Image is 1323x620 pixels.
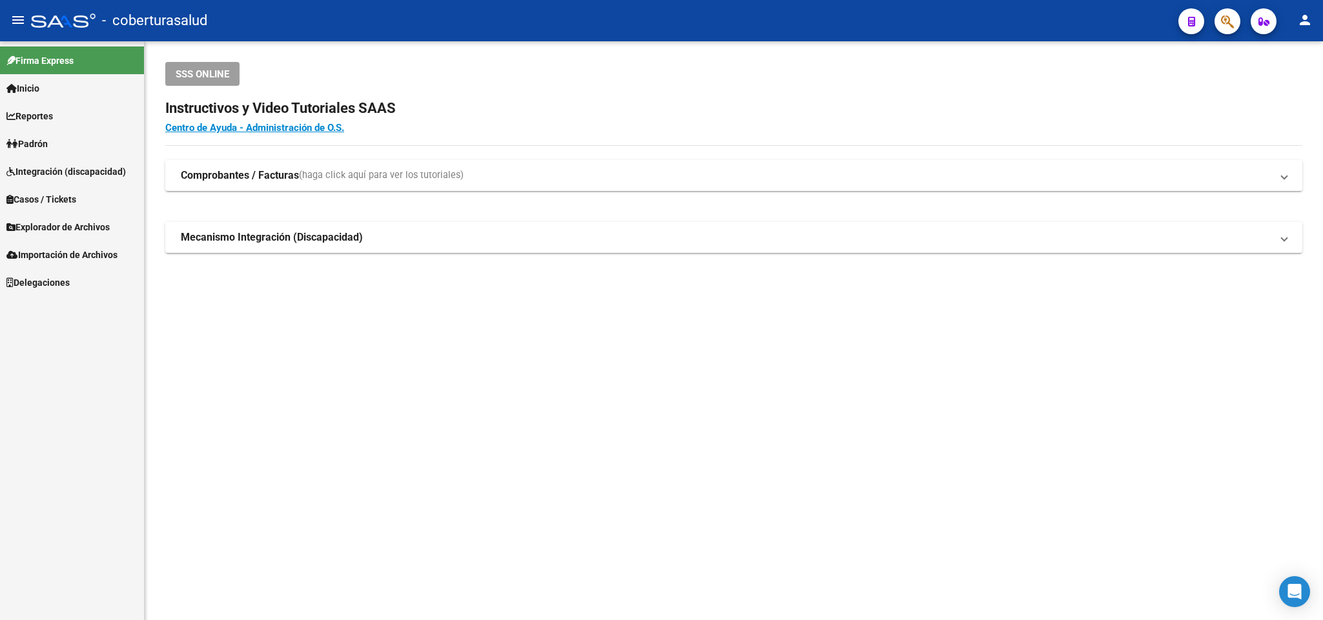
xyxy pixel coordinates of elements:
strong: Mecanismo Integración (Discapacidad) [181,230,363,245]
span: SSS ONLINE [176,68,229,80]
a: Centro de Ayuda - Administración de O.S. [165,122,344,134]
span: Importación de Archivos [6,248,118,262]
mat-icon: person [1297,12,1313,28]
span: Integración (discapacidad) [6,165,126,179]
span: Explorador de Archivos [6,220,110,234]
h2: Instructivos y Video Tutoriales SAAS [165,96,1302,121]
strong: Comprobantes / Facturas [181,168,299,183]
span: Casos / Tickets [6,192,76,206]
mat-expansion-panel-header: Mecanismo Integración (Discapacidad) [165,222,1302,253]
mat-expansion-panel-header: Comprobantes / Facturas(haga click aquí para ver los tutoriales) [165,160,1302,191]
span: - coberturasalud [102,6,207,35]
span: Firma Express [6,54,74,68]
button: SSS ONLINE [165,62,240,86]
span: Reportes [6,109,53,123]
div: Open Intercom Messenger [1279,576,1310,607]
span: (haga click aquí para ver los tutoriales) [299,168,464,183]
span: Padrón [6,137,48,151]
span: Delegaciones [6,275,70,290]
mat-icon: menu [10,12,26,28]
span: Inicio [6,81,39,95]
